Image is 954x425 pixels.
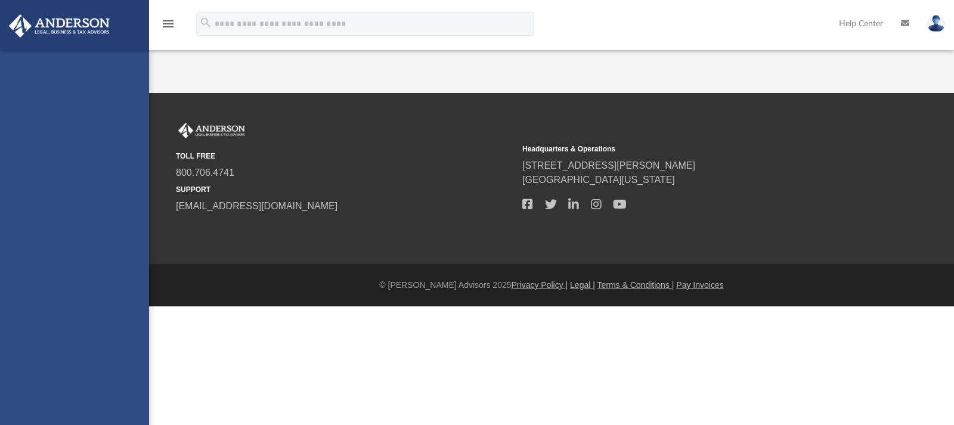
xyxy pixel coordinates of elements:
small: SUPPORT [176,184,514,195]
i: menu [161,17,175,31]
a: Pay Invoices [676,280,723,290]
a: [GEOGRAPHIC_DATA][US_STATE] [522,175,675,185]
small: Headquarters & Operations [522,144,860,154]
a: Terms & Conditions | [597,280,674,290]
small: TOLL FREE [176,151,514,162]
img: User Pic [927,15,945,32]
div: © [PERSON_NAME] Advisors 2025 [149,279,954,291]
a: [EMAIL_ADDRESS][DOMAIN_NAME] [176,201,337,211]
a: Legal | [570,280,595,290]
img: Anderson Advisors Platinum Portal [176,123,247,138]
img: Anderson Advisors Platinum Portal [5,14,113,38]
a: Privacy Policy | [512,280,568,290]
i: search [199,16,212,29]
a: menu [161,23,175,31]
a: 800.706.4741 [176,167,234,178]
a: [STREET_ADDRESS][PERSON_NAME] [522,160,695,170]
